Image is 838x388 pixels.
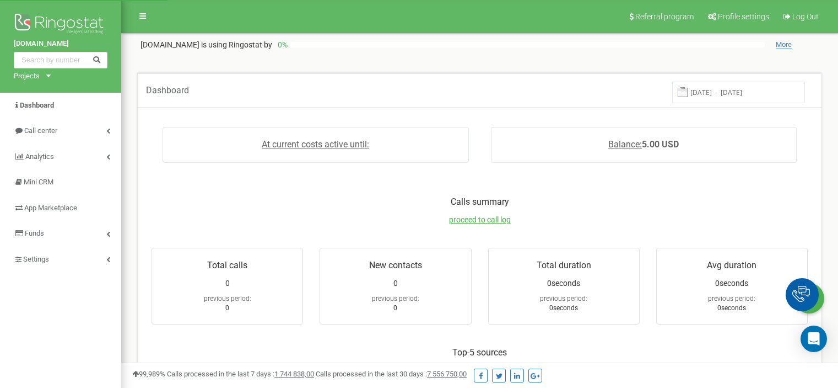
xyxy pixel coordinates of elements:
[372,295,419,302] span: previous period:
[14,39,107,49] a: [DOMAIN_NAME]
[608,139,679,150] a: Balance:5.00 USD
[427,370,467,378] u: 7 556 750,00
[801,326,827,352] div: Open Intercom Messenger
[132,370,165,378] span: 99,989%
[262,139,369,150] a: At current costs active until:
[537,260,591,270] span: Total duration
[718,12,769,21] span: Profile settings
[369,260,422,270] span: New contacts
[393,278,398,289] span: 0
[14,11,107,39] img: Ringostat logo
[25,152,54,161] span: Analytics
[24,204,77,212] span: App Marketplace
[715,278,748,289] span: 0seconds
[167,370,314,378] span: Calls processed in the last 7 days :
[225,304,229,312] span: 0
[201,40,272,49] span: is using Ringostat by
[225,278,230,289] span: 0
[707,260,756,270] span: Avg duration
[20,101,54,109] span: Dashboard
[24,126,57,135] span: Call center
[25,229,44,237] span: Funds
[316,370,467,378] span: Calls processed in the last 30 days :
[204,295,251,302] span: previous period:
[146,85,189,95] span: Dashboard
[451,196,509,207] span: Calls summary
[14,52,107,68] input: Search by number
[272,39,290,50] p: 0 %
[540,295,587,302] span: previous period:
[608,139,642,150] span: Balance:
[14,71,40,82] div: Projects
[393,304,397,312] span: 0
[776,40,792,49] span: More
[717,304,746,312] span: 0seconds
[547,278,580,289] span: 0seconds
[635,12,694,21] span: Referral program
[708,295,755,302] span: previous period:
[274,370,314,378] u: 1 744 838,00
[23,255,49,263] span: Settings
[140,39,272,50] p: [DOMAIN_NAME]
[452,347,507,358] span: Top-5 sources
[207,260,247,270] span: Total calls
[449,215,511,224] a: proceed to call log
[792,12,819,21] span: Log Out
[24,178,53,186] span: Mini CRM
[549,304,578,312] span: 0seconds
